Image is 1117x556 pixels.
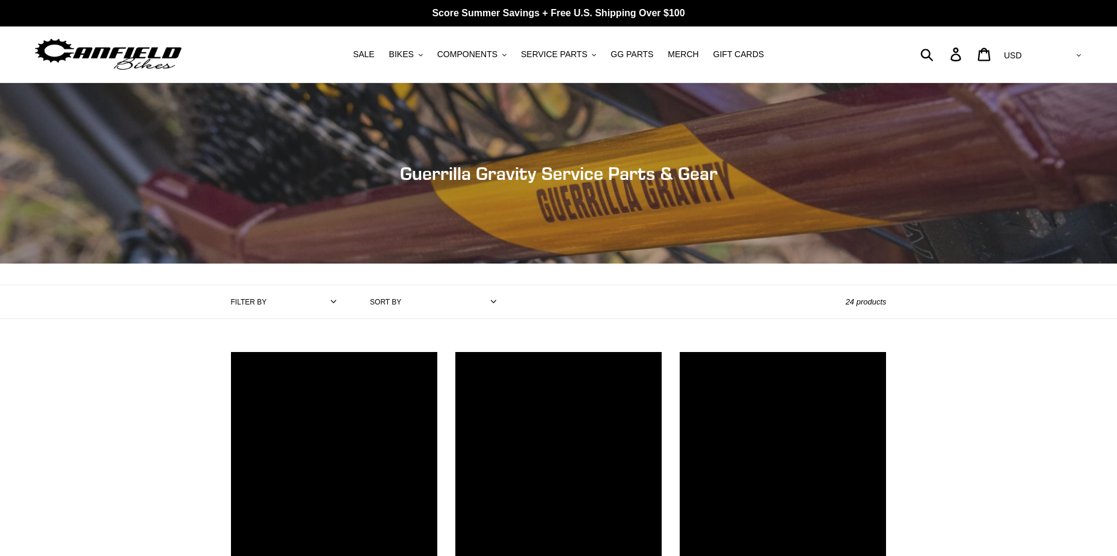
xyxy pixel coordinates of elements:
[33,36,183,73] img: Canfield Bikes
[231,297,267,307] label: Filter by
[521,49,587,60] span: SERVICE PARTS
[370,297,401,307] label: Sort by
[437,49,497,60] span: COMPONENTS
[515,46,602,63] button: SERVICE PARTS
[605,46,659,63] a: GG PARTS
[389,49,414,60] span: BIKES
[707,46,771,63] a: GIFT CARDS
[713,49,765,60] span: GIFT CARDS
[927,41,958,67] input: Search
[400,162,718,184] span: Guerrilla Gravity Service Parts & Gear
[846,297,887,306] span: 24 products
[383,46,429,63] button: BIKES
[431,46,512,63] button: COMPONENTS
[662,46,704,63] a: MERCH
[611,49,653,60] span: GG PARTS
[353,49,375,60] span: SALE
[347,46,381,63] a: SALE
[668,49,698,60] span: MERCH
